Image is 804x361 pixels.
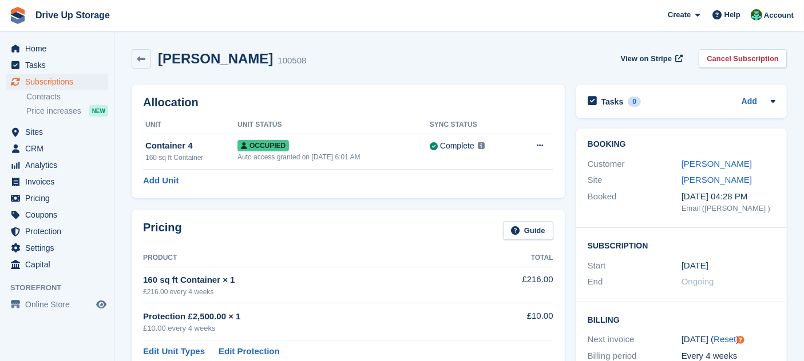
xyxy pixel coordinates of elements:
[143,310,477,323] div: Protection £2,500.00 × 1
[6,57,108,73] a: menu
[143,174,179,187] a: Add Unit
[735,335,746,345] div: Tooltip anchor
[588,140,775,149] h2: Booking
[25,240,94,256] span: Settings
[25,41,94,57] span: Home
[143,96,553,109] h2: Allocation
[89,105,108,117] div: NEW
[588,190,682,214] div: Booked
[724,9,740,21] span: Help
[25,256,94,272] span: Capital
[25,157,94,173] span: Analytics
[682,203,775,214] div: Email ([PERSON_NAME] )
[94,298,108,311] a: Preview store
[6,223,108,239] a: menu
[714,334,736,344] a: Reset
[143,323,477,334] div: £10.00 every 4 weeks
[601,97,624,107] h2: Tasks
[143,287,477,297] div: £216.00 every 4 weeks
[6,157,108,173] a: menu
[26,91,108,102] a: Contracts
[742,95,757,109] a: Add
[9,7,26,24] img: stora-icon-8386f47178a22dfd0bd8f6a31ec36ba5ce8667c1dd55bd0f319d3a0aa187defe.svg
[25,124,94,140] span: Sites
[143,274,477,287] div: 160 sq ft Container × 1
[477,249,553,267] th: Total
[10,282,114,294] span: Storefront
[588,174,682,187] div: Site
[682,333,775,346] div: [DATE] ( )
[237,140,289,151] span: Occupied
[145,139,237,153] div: Container 4
[31,6,114,25] a: Drive Up Storage
[6,174,108,190] a: menu
[145,153,237,163] div: 160 sq ft Container
[699,49,787,68] a: Cancel Subscription
[143,249,477,267] th: Product
[477,303,553,340] td: £10.00
[237,152,430,162] div: Auto access granted on [DATE] 6:01 AM
[682,159,752,169] a: [PERSON_NAME]
[25,296,94,312] span: Online Store
[6,256,108,272] a: menu
[6,240,108,256] a: menu
[26,106,81,117] span: Price increases
[278,54,306,67] div: 100508
[219,345,280,358] a: Edit Protection
[682,276,714,286] span: Ongoing
[682,175,752,184] a: [PERSON_NAME]
[25,141,94,157] span: CRM
[143,116,237,134] th: Unit
[477,267,553,303] td: £216.00
[751,9,762,21] img: Camille
[764,10,794,21] span: Account
[143,221,182,240] h2: Pricing
[25,174,94,190] span: Invoices
[682,190,775,203] div: [DATE] 04:28 PM
[25,57,94,73] span: Tasks
[158,51,273,66] h2: [PERSON_NAME]
[588,275,682,288] div: End
[616,49,686,68] a: View on Stripe
[25,207,94,223] span: Coupons
[25,74,94,90] span: Subscriptions
[478,142,485,149] img: icon-info-grey-7440780725fd019a000dd9b08b2336e03edf1995a4989e88bcd33f0948082b44.svg
[6,124,108,140] a: menu
[6,41,108,57] a: menu
[440,140,474,152] div: Complete
[143,345,205,358] a: Edit Unit Types
[6,74,108,90] a: menu
[621,53,672,65] span: View on Stripe
[588,259,682,272] div: Start
[503,221,553,240] a: Guide
[6,141,108,157] a: menu
[237,116,430,134] th: Unit Status
[430,116,516,134] th: Sync Status
[682,259,708,272] time: 2025-08-14 23:00:00 UTC
[588,333,682,346] div: Next invoice
[6,296,108,312] a: menu
[26,105,108,117] a: Price increases NEW
[588,314,775,325] h2: Billing
[668,9,691,21] span: Create
[6,207,108,223] a: menu
[6,190,108,206] a: menu
[628,97,641,107] div: 0
[25,223,94,239] span: Protection
[588,158,682,171] div: Customer
[588,239,775,251] h2: Subscription
[25,190,94,206] span: Pricing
